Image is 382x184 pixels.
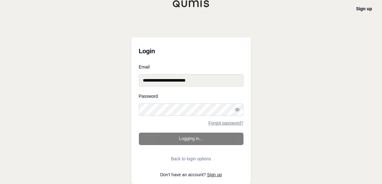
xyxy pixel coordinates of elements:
a: Sign up [356,6,372,11]
a: Forgot password? [208,121,243,125]
label: Password [139,94,243,98]
p: Don't have an account? [139,172,243,177]
button: Back to login options [139,153,243,165]
a: Sign up [207,172,222,177]
label: Email [139,65,243,69]
h3: Login [139,45,243,57]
